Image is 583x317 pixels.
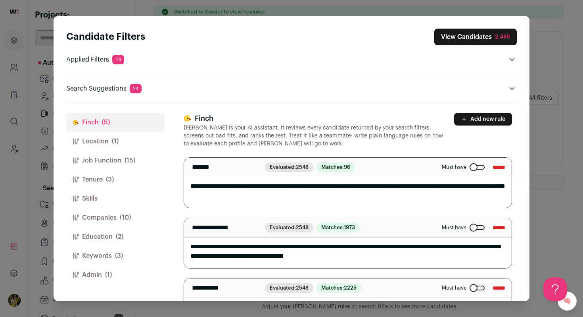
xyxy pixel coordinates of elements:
span: (10) [120,213,131,222]
span: 2548 [296,285,309,290]
span: 2225 [344,285,357,290]
h3: Finch [184,113,445,124]
span: (1) [112,137,119,146]
button: Add new rule [454,113,512,126]
span: Must have [442,164,466,170]
span: Evaluated: [265,223,313,232]
p: [PERSON_NAME] is your AI assistant. It reviews every candidate returned by your search filters, s... [184,124,445,148]
span: Must have [442,224,466,231]
p: Applied Filters [66,55,124,64]
span: Evaluated: [265,162,313,172]
button: Companies(10) [66,208,165,227]
button: Skills [66,189,165,208]
span: Must have [442,285,466,291]
span: (5) [102,118,110,127]
span: Matches: [316,283,361,293]
span: (1) [105,270,112,280]
span: 96 [344,164,350,170]
span: 14 [112,55,124,64]
button: Open applied filters [507,55,517,64]
span: Evaluated: [265,283,313,293]
button: Finch(5) [66,113,165,132]
iframe: Help Scout Beacon - Open [543,277,567,301]
span: 1973 [344,225,355,230]
span: Matches: [316,223,360,232]
span: (15) [125,156,135,165]
span: 2548 [296,225,309,230]
button: Close search preferences [434,29,517,45]
span: 2548 [296,164,309,170]
div: 2,485 [495,33,510,41]
strong: Candidate Filters [66,32,145,42]
p: Search Suggestions [66,84,142,93]
button: Keywords(3) [66,246,165,265]
button: Location(1) [66,132,165,151]
span: (3) [115,251,123,261]
a: 🧠 [558,292,577,311]
button: Education(2) [66,227,165,246]
span: Matches: [316,162,355,172]
span: (3) [106,175,114,184]
button: Admin(1) [66,265,165,284]
button: Tenure(3) [66,170,165,189]
span: 24 [130,84,142,93]
span: (2) [116,232,123,242]
button: Job Function(15) [66,151,165,170]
